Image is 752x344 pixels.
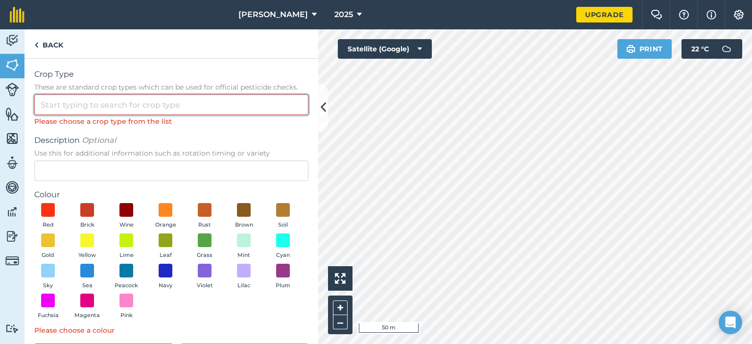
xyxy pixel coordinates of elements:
span: Sky [43,281,53,290]
button: Satellite (Google) [338,39,432,59]
button: Violet [191,264,218,290]
span: Yellow [78,251,96,260]
span: Sea [82,281,93,290]
img: A question mark icon [678,10,690,20]
span: Navy [159,281,172,290]
button: Pink [113,294,140,320]
input: Start typing to search for crop type [34,94,308,115]
img: svg+xml;base64,PD94bWwgdmVyc2lvbj0iMS4wIiBlbmNvZGluZz0idXRmLTgiPz4KPCEtLSBHZW5lcmF0b3I6IEFkb2JlIE... [5,324,19,333]
button: 22 °C [681,39,742,59]
button: Red [34,203,62,229]
button: – [333,315,348,329]
span: Gold [42,251,54,260]
span: Crop Type [34,69,308,80]
div: Please choose a crop type from the list [34,116,308,127]
img: svg+xml;base64,PHN2ZyB4bWxucz0iaHR0cDovL3d3dy53My5vcmcvMjAwMC9zdmciIHdpZHRoPSIxOSIgaGVpZ2h0PSIyNC... [626,43,635,55]
img: svg+xml;base64,PD94bWwgdmVyc2lvbj0iMS4wIiBlbmNvZGluZz0idXRmLTgiPz4KPCEtLSBHZW5lcmF0b3I6IEFkb2JlIE... [5,83,19,96]
span: 22 ° C [691,39,709,59]
button: Grass [191,233,218,260]
button: Wine [113,203,140,229]
span: Wine [119,221,134,229]
img: svg+xml;base64,PD94bWwgdmVyc2lvbj0iMS4wIiBlbmNvZGluZz0idXRmLTgiPz4KPCEtLSBHZW5lcmF0b3I6IEFkb2JlIE... [5,33,19,48]
span: Peacock [115,281,138,290]
span: Magenta [74,311,100,320]
span: Red [43,221,54,229]
button: Soil [269,203,297,229]
img: svg+xml;base64,PD94bWwgdmVyc2lvbj0iMS4wIiBlbmNvZGluZz0idXRmLTgiPz4KPCEtLSBHZW5lcmF0b3I6IEFkb2JlIE... [717,39,736,59]
span: Mint [237,251,250,260]
button: Sea [73,264,101,290]
button: Brown [230,203,258,229]
button: Lilac [230,264,258,290]
img: svg+xml;base64,PD94bWwgdmVyc2lvbj0iMS4wIiBlbmNvZGluZz0idXRmLTgiPz4KPCEtLSBHZW5lcmF0b3I6IEFkb2JlIE... [5,254,19,268]
img: svg+xml;base64,PHN2ZyB4bWxucz0iaHR0cDovL3d3dy53My5vcmcvMjAwMC9zdmciIHdpZHRoPSI1NiIgaGVpZ2h0PSI2MC... [5,107,19,121]
span: Fuchsia [38,311,59,320]
img: fieldmargin Logo [10,7,24,23]
img: svg+xml;base64,PHN2ZyB4bWxucz0iaHR0cDovL3d3dy53My5vcmcvMjAwMC9zdmciIHdpZHRoPSI1NiIgaGVpZ2h0PSI2MC... [5,131,19,146]
button: Mint [230,233,258,260]
img: svg+xml;base64,PHN2ZyB4bWxucz0iaHR0cDovL3d3dy53My5vcmcvMjAwMC9zdmciIHdpZHRoPSI5IiBoZWlnaHQ9IjI0Ii... [34,39,39,51]
span: Orange [155,221,176,229]
img: svg+xml;base64,PD94bWwgdmVyc2lvbj0iMS4wIiBlbmNvZGluZz0idXRmLTgiPz4KPCEtLSBHZW5lcmF0b3I6IEFkb2JlIE... [5,180,19,195]
a: Back [24,29,73,58]
button: + [333,300,348,315]
img: svg+xml;base64,PD94bWwgdmVyc2lvbj0iMS4wIiBlbmNvZGluZz0idXRmLTgiPz4KPCEtLSBHZW5lcmF0b3I6IEFkb2JlIE... [5,156,19,170]
img: Four arrows, one pointing top left, one top right, one bottom right and the last bottom left [335,273,346,284]
img: svg+xml;base64,PD94bWwgdmVyc2lvbj0iMS4wIiBlbmNvZGluZz0idXRmLTgiPz4KPCEtLSBHZW5lcmF0b3I6IEFkb2JlIE... [5,229,19,244]
img: svg+xml;base64,PHN2ZyB4bWxucz0iaHR0cDovL3d3dy53My5vcmcvMjAwMC9zdmciIHdpZHRoPSIxNyIgaGVpZ2h0PSIxNy... [706,9,716,21]
span: Lime [119,251,134,260]
button: Magenta [73,294,101,320]
span: These are standard crop types which can be used for official pesticide checks. [34,82,308,92]
button: Yellow [73,233,101,260]
button: Navy [152,264,179,290]
span: Cyan [276,251,290,260]
img: Two speech bubbles overlapping with the left bubble in the forefront [651,10,662,20]
img: svg+xml;base64,PD94bWwgdmVyc2lvbj0iMS4wIiBlbmNvZGluZz0idXRmLTgiPz4KPCEtLSBHZW5lcmF0b3I6IEFkb2JlIE... [5,205,19,219]
span: [PERSON_NAME] [238,9,308,21]
a: Upgrade [576,7,633,23]
button: Brick [73,203,101,229]
span: Plum [276,281,290,290]
div: Open Intercom Messenger [719,311,742,334]
img: svg+xml;base64,PHN2ZyB4bWxucz0iaHR0cDovL3d3dy53My5vcmcvMjAwMC9zdmciIHdpZHRoPSI1NiIgaGVpZ2h0PSI2MC... [5,58,19,72]
span: Brown [235,221,253,229]
span: Violet [197,281,213,290]
span: Rust [198,221,211,229]
button: Orange [152,203,179,229]
button: Plum [269,264,297,290]
span: Leaf [160,251,172,260]
button: Fuchsia [34,294,62,320]
span: 2025 [334,9,353,21]
button: Lime [113,233,140,260]
button: Gold [34,233,62,260]
button: Rust [191,203,218,229]
span: Description [34,135,308,146]
label: Colour [34,189,308,201]
button: Cyan [269,233,297,260]
button: Sky [34,264,62,290]
span: Pink [120,311,133,320]
span: Use this for additional information such as rotation timing or variety [34,148,308,158]
span: Soil [278,221,288,229]
img: A cog icon [733,10,745,20]
span: Grass [197,251,212,260]
button: Print [617,39,672,59]
div: Please choose a colour [34,325,308,336]
span: Lilac [237,281,250,290]
span: Brick [80,221,94,229]
button: Peacock [113,264,140,290]
button: Leaf [152,233,179,260]
em: Optional [82,136,116,145]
